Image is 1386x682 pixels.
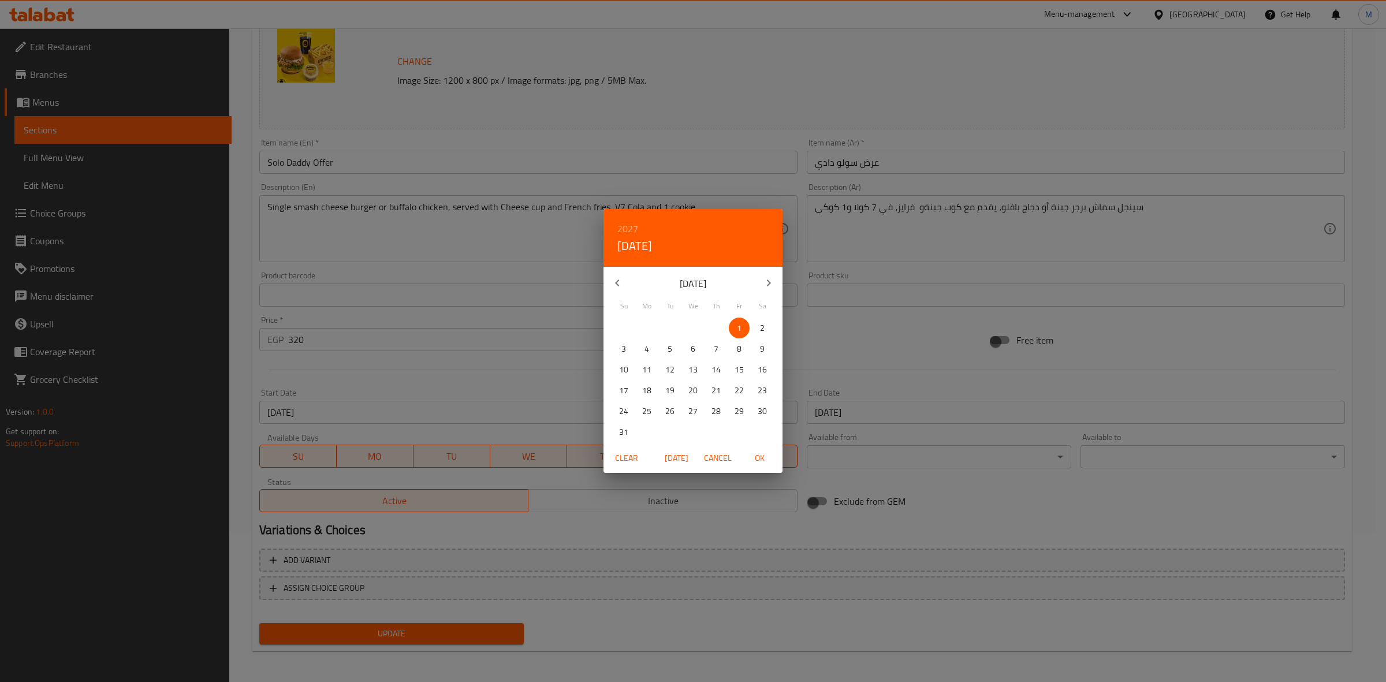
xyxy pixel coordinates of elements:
[752,401,773,422] button: 30
[636,401,657,422] button: 25
[631,277,755,290] p: [DATE]
[608,448,645,469] button: Clear
[619,363,628,377] p: 10
[613,359,634,380] button: 10
[706,401,726,422] button: 28
[642,404,651,419] p: 25
[642,383,651,398] p: 18
[636,380,657,401] button: 18
[758,404,767,419] p: 30
[711,404,721,419] p: 28
[636,301,657,311] span: Mo
[660,338,680,359] button: 5
[621,342,626,356] p: 3
[617,237,652,255] button: [DATE]
[741,448,778,469] button: OK
[714,342,718,356] p: 7
[688,383,698,398] p: 20
[613,451,640,465] span: Clear
[752,301,773,311] span: Sa
[729,359,750,380] button: 15
[746,451,773,465] span: OK
[711,383,721,398] p: 21
[668,342,672,356] p: 5
[613,301,634,311] span: Su
[758,383,767,398] p: 23
[683,338,703,359] button: 6
[658,448,695,469] button: [DATE]
[660,359,680,380] button: 12
[729,301,750,311] span: Fr
[760,342,765,356] p: 9
[758,363,767,377] p: 16
[735,404,744,419] p: 29
[688,404,698,419] p: 27
[619,425,628,439] p: 31
[644,342,649,356] p: 4
[752,338,773,359] button: 9
[729,318,750,338] button: 1
[613,422,634,442] button: 31
[660,301,680,311] span: Tu
[662,451,690,465] span: [DATE]
[683,359,703,380] button: 13
[665,363,675,377] p: 12
[617,221,638,237] button: 2027
[737,321,742,336] p: 1
[619,404,628,419] p: 24
[683,301,703,311] span: We
[729,401,750,422] button: 29
[752,380,773,401] button: 23
[760,321,765,336] p: 2
[711,363,721,377] p: 14
[706,301,726,311] span: Th
[704,451,732,465] span: Cancel
[636,338,657,359] button: 4
[613,401,634,422] button: 24
[683,401,703,422] button: 27
[735,383,744,398] p: 22
[706,338,726,359] button: 7
[660,380,680,401] button: 19
[729,380,750,401] button: 22
[665,404,675,419] p: 26
[619,383,628,398] p: 17
[735,363,744,377] p: 15
[613,338,634,359] button: 3
[737,342,742,356] p: 8
[706,359,726,380] button: 14
[660,401,680,422] button: 26
[642,363,651,377] p: 11
[706,380,726,401] button: 21
[683,380,703,401] button: 20
[665,383,675,398] p: 19
[752,359,773,380] button: 16
[729,338,750,359] button: 8
[636,359,657,380] button: 11
[691,342,695,356] p: 6
[752,318,773,338] button: 2
[688,363,698,377] p: 13
[699,448,736,469] button: Cancel
[613,380,634,401] button: 17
